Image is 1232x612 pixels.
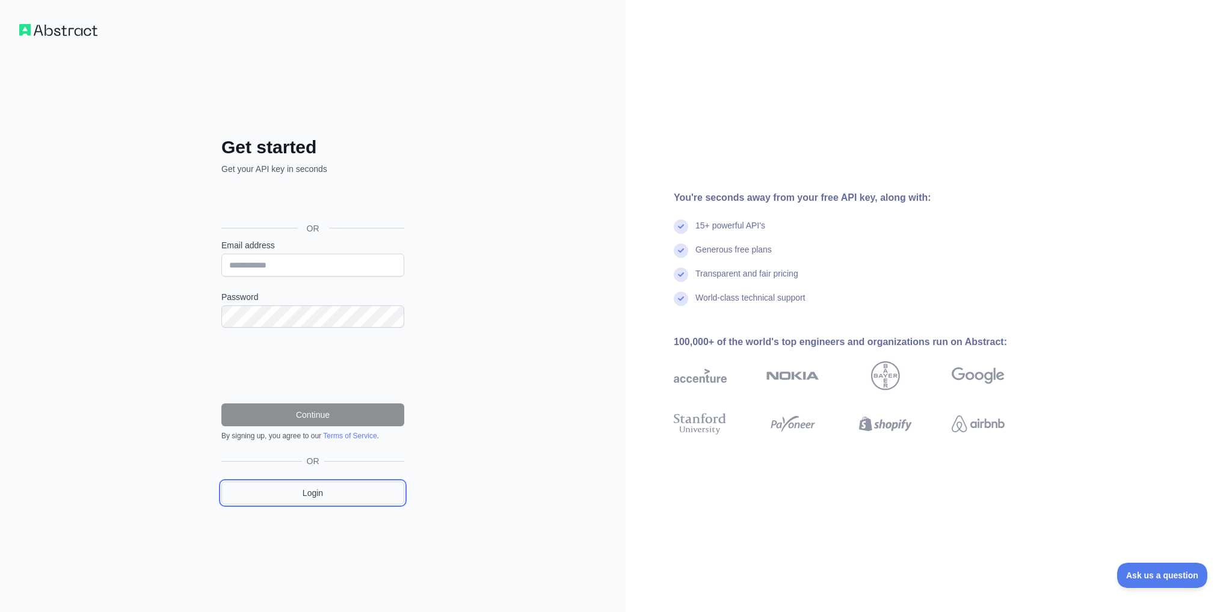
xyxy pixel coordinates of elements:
[871,361,900,390] img: bayer
[297,222,329,234] span: OR
[221,239,404,251] label: Email address
[695,243,772,268] div: Generous free plans
[221,163,404,175] p: Get your API key in seconds
[766,361,819,390] img: nokia
[302,455,324,467] span: OR
[674,191,1043,205] div: You're seconds away from your free API key, along with:
[695,268,798,292] div: Transparent and fair pricing
[859,411,912,437] img: shopify
[1117,563,1208,588] iframe: Toggle Customer Support
[221,136,404,158] h2: Get started
[221,403,404,426] button: Continue
[952,411,1005,437] img: airbnb
[674,361,727,390] img: accenture
[674,335,1043,349] div: 100,000+ of the world's top engineers and organizations run on Abstract:
[221,482,404,504] a: Login
[695,292,805,316] div: World-class technical support
[215,188,408,215] iframe: Кнопка "Войти с аккаунтом Google"
[221,291,404,303] label: Password
[674,292,688,306] img: check mark
[674,243,688,258] img: check mark
[19,24,97,36] img: Workflow
[674,219,688,234] img: check mark
[674,411,727,437] img: stanford university
[695,219,765,243] div: 15+ powerful API's
[674,268,688,282] img: check mark
[323,432,377,440] a: Terms of Service
[221,342,404,389] iframe: reCAPTCHA
[221,431,404,441] div: By signing up, you agree to our .
[952,361,1005,390] img: google
[766,411,819,437] img: payoneer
